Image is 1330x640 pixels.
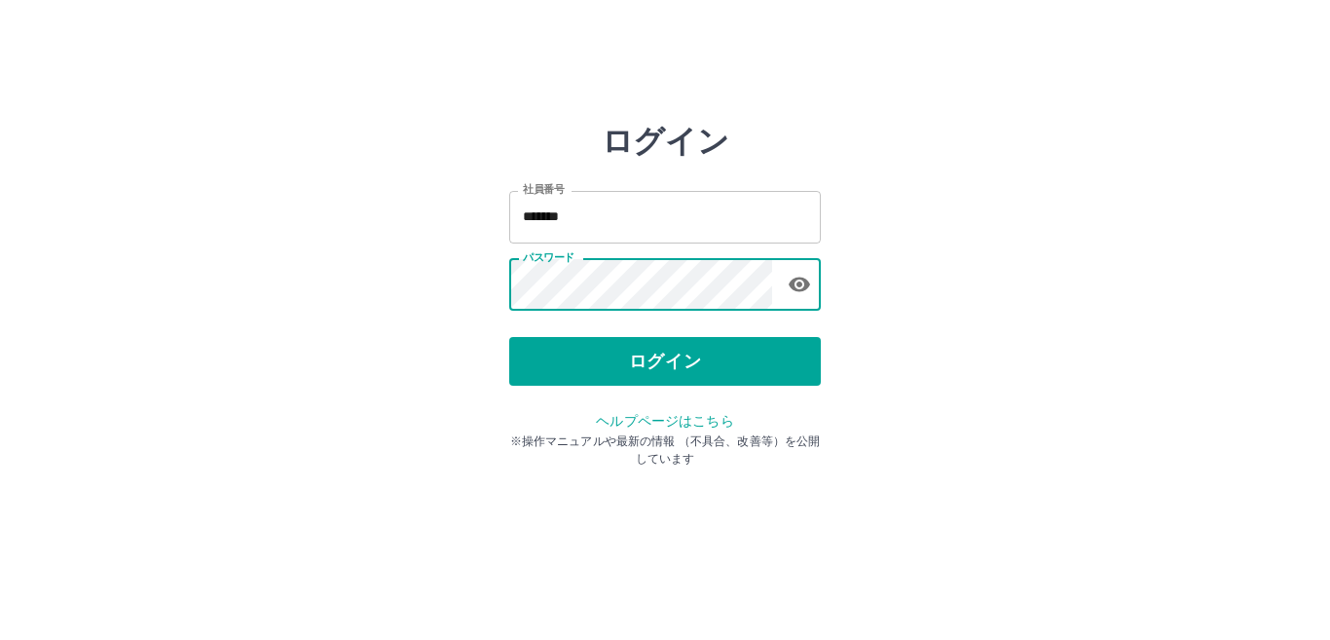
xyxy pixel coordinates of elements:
[509,433,821,468] p: ※操作マニュアルや最新の情報 （不具合、改善等）を公開しています
[509,337,821,386] button: ログイン
[596,413,733,429] a: ヘルプページはこちら
[523,182,564,197] label: 社員番号
[602,123,729,160] h2: ログイン
[523,250,574,265] label: パスワード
